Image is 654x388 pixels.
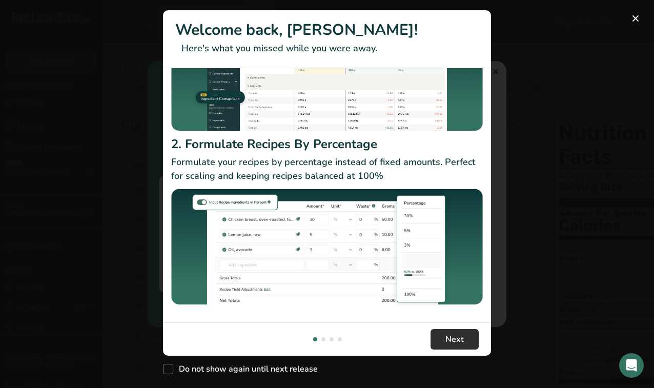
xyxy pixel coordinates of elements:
h1: Welcome back, [PERSON_NAME]! [175,18,479,42]
p: Formulate your recipes by percentage instead of fixed amounts. Perfect for scaling and keeping re... [171,155,483,183]
img: Formulate Recipes By Percentage [171,187,483,311]
img: Ingredient Comparison Report [171,15,483,131]
button: Next [431,329,479,350]
h2: 2. Formulate Recipes By Percentage [171,135,483,153]
p: Here's what you missed while you were away. [175,42,479,55]
span: Do not show again until next release [173,364,318,374]
span: Next [445,333,464,345]
div: Open Intercom Messenger [619,353,644,378]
